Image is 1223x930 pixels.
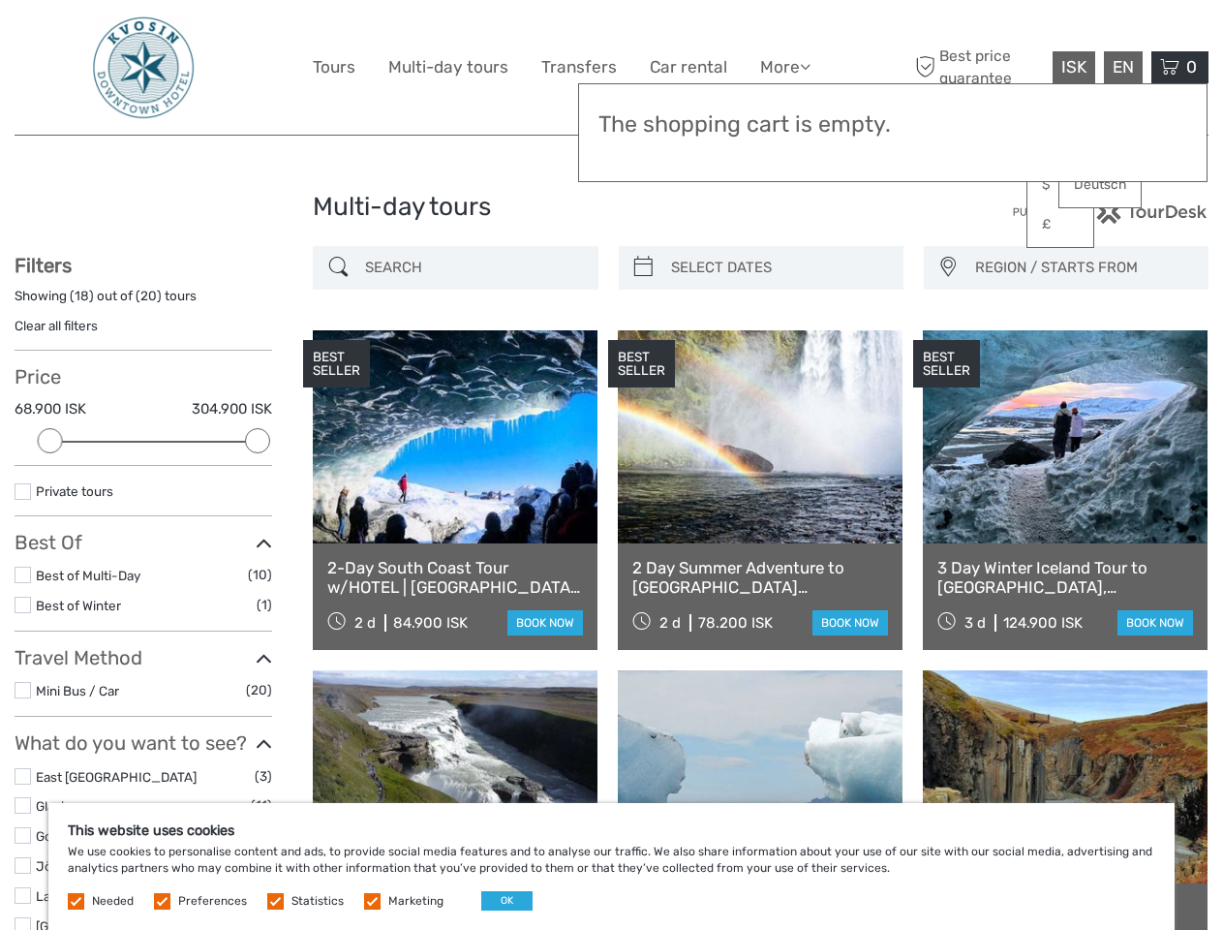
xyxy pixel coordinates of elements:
h3: Best Of [15,531,272,554]
span: (11) [251,794,272,817]
div: BEST SELLER [608,340,675,388]
a: 3 Day Winter Iceland Tour to [GEOGRAPHIC_DATA], [GEOGRAPHIC_DATA], [GEOGRAPHIC_DATA] and [GEOGRAP... [937,558,1193,598]
div: 78.200 ISK [698,614,773,632]
label: Statistics [291,893,344,910]
a: book now [812,610,888,635]
span: 2 d [659,614,681,632]
a: Glaciers [36,798,83,814]
span: (3) [255,765,272,788]
span: (1) [257,594,272,616]
a: More [760,53,810,81]
input: SEARCH [357,251,588,285]
span: (10) [248,564,272,586]
h3: Travel Method [15,646,272,669]
label: Marketing [388,893,443,910]
div: BEST SELLER [303,340,370,388]
a: book now [1117,610,1193,635]
a: Mini Bus / Car [36,683,119,698]
input: SELECT DATES [663,251,894,285]
h3: What do you want to see? [15,731,272,755]
a: Car rental [650,53,727,81]
a: $ [1027,168,1093,202]
img: 48-093e29fa-b2a2-476f-8fe8-72743a87ce49_logo_big.jpg [91,15,196,120]
label: 304.900 ISK [192,399,272,419]
button: Open LiveChat chat widget [223,30,246,53]
a: Clear all filters [15,318,98,333]
a: Jökulsárlón/[GEOGRAPHIC_DATA] [36,858,245,874]
div: Showing ( ) out of ( ) tours [15,287,272,317]
a: £ [1027,207,1093,242]
span: 3 d [964,614,986,632]
a: Best of Winter [36,598,121,613]
label: 18 [75,287,89,305]
label: 20 [140,287,157,305]
button: REGION / STARTS FROM [966,252,1199,284]
h3: The shopping cart is empty. [598,111,1187,139]
span: (20) [246,679,272,701]
a: 2-Day South Coast Tour w/HOTEL | [GEOGRAPHIC_DATA], [GEOGRAPHIC_DATA], [GEOGRAPHIC_DATA] & Waterf... [327,558,583,598]
div: 124.900 ISK [1003,614,1083,632]
p: We're away right now. Please check back later! [27,34,219,49]
a: Multi-day tours [388,53,508,81]
label: Needed [92,893,134,910]
h3: Price [15,365,272,388]
div: BEST SELLER [913,340,980,388]
span: Best price guarantee [910,46,1048,88]
span: ISK [1061,57,1086,77]
h5: This website uses cookies [68,822,1155,839]
a: book now [507,610,583,635]
a: Lake Mývatn [36,888,111,904]
a: Deutsch [1059,168,1141,202]
div: We use cookies to personalise content and ads, to provide social media features and to analyse ou... [48,803,1175,930]
h1: Multi-day tours [313,192,910,223]
a: Private tours [36,483,113,499]
label: Preferences [178,893,247,910]
span: 2 d [354,614,376,632]
div: 84.900 ISK [393,614,468,632]
strong: Filters [15,254,72,277]
a: Golden Circle [36,828,115,844]
a: Tours [313,53,355,81]
a: 2 Day Summer Adventure to [GEOGRAPHIC_DATA] [GEOGRAPHIC_DATA], Glacier Hiking, [GEOGRAPHIC_DATA],... [632,558,888,598]
a: Best of Multi-Day [36,568,140,583]
span: 0 [1183,57,1200,77]
div: EN [1104,51,1143,83]
a: East [GEOGRAPHIC_DATA] [36,769,197,785]
button: OK [481,891,533,911]
a: Transfers [541,53,617,81]
img: PurchaseViaTourDesk.png [1012,200,1208,224]
label: 68.900 ISK [15,399,86,419]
